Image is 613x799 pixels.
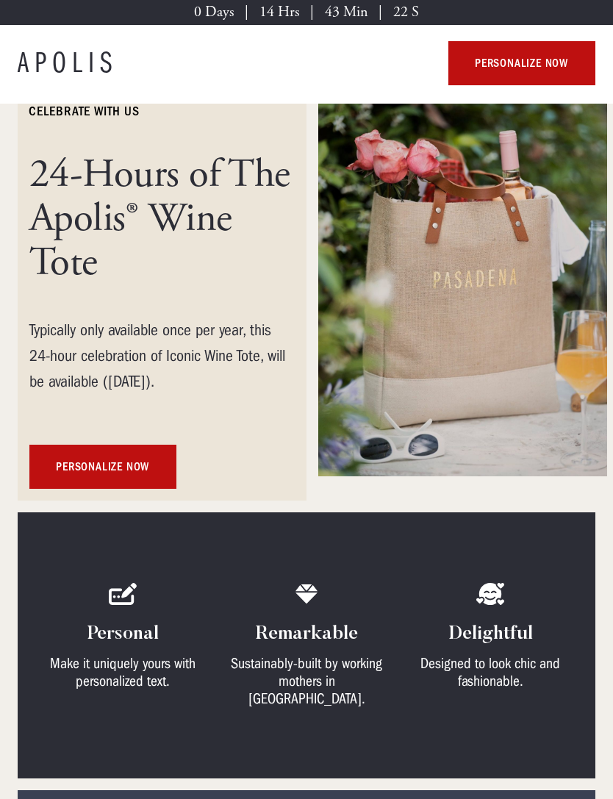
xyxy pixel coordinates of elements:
h4: Personal [87,623,159,646]
div: Designed to look chic and fashionable. [403,655,578,690]
h4: Delightful [448,623,533,646]
h1: 24-Hours of The Apolis® Wine Tote [29,153,295,285]
div: Typically only available once per year, this 24-hour celebration of Iconic Wine Tote, will be ava... [29,318,295,395]
a: personalize now [448,41,595,85]
a: personalize now [29,445,176,489]
h6: celebrate with us [29,103,139,121]
a: APOLIS [18,49,118,78]
div: Sustainably-built by working mothers in [GEOGRAPHIC_DATA]. [219,655,394,708]
img: A market bag hanging on a chair at an event [318,91,607,476]
h4: Remarkable [256,623,358,646]
div: Make it uniquely yours with personalized text. [35,655,210,690]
